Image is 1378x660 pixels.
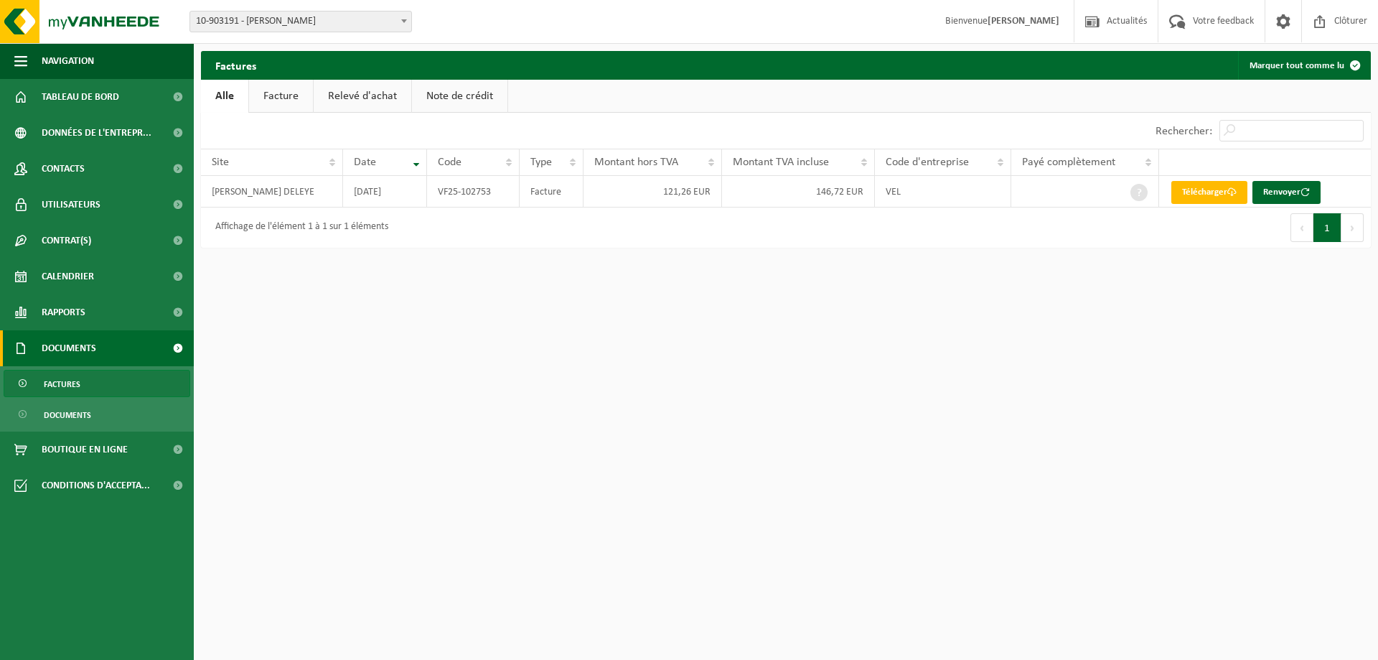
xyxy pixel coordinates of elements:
[212,157,229,168] span: Site
[733,157,829,168] span: Montant TVA incluse
[42,259,94,294] span: Calendrier
[520,176,583,208] td: Facture
[886,157,969,168] span: Code d'entreprise
[4,401,190,428] a: Documents
[1171,181,1247,204] a: Télécharger
[1290,213,1313,242] button: Previous
[1238,51,1369,80] button: Marquer tout comme lu
[1156,126,1212,137] label: Rechercher:
[412,80,507,113] a: Note de crédit
[530,157,552,168] span: Type
[42,294,85,330] span: Rapports
[42,223,91,259] span: Contrat(s)
[44,371,80,398] span: Factures
[42,151,85,187] span: Contacts
[438,157,461,168] span: Code
[1022,157,1115,168] span: Payé complètement
[1341,213,1364,242] button: Next
[42,330,96,366] span: Documents
[201,176,343,208] td: [PERSON_NAME] DELEYE
[208,215,388,241] div: Affichage de l'élément 1 à 1 sur 1 éléments
[42,468,150,503] span: Conditions d'accepta...
[42,79,119,115] span: Tableau de bord
[1313,213,1341,242] button: 1
[875,176,1011,208] td: VEL
[988,16,1059,27] strong: [PERSON_NAME]
[594,157,678,168] span: Montant hors TVA
[722,176,875,208] td: 146,72 EUR
[343,176,427,208] td: [DATE]
[201,80,248,113] a: Alle
[314,80,411,113] a: Relevé d'achat
[354,157,376,168] span: Date
[42,43,94,79] span: Navigation
[427,176,520,208] td: VF25-102753
[4,370,190,397] a: Factures
[44,401,91,429] span: Documents
[1252,181,1321,204] button: Renvoyer
[583,176,722,208] td: 121,26 EUR
[201,51,271,79] h2: Factures
[42,187,100,223] span: Utilisateurs
[42,432,128,468] span: Boutique en ligne
[42,115,151,151] span: Données de l'entrepr...
[189,11,412,32] span: 10-903191 - JORIBA BAKERY DELEYE - LUINGNE
[190,11,411,32] span: 10-903191 - JORIBA BAKERY DELEYE - LUINGNE
[249,80,313,113] a: Facture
